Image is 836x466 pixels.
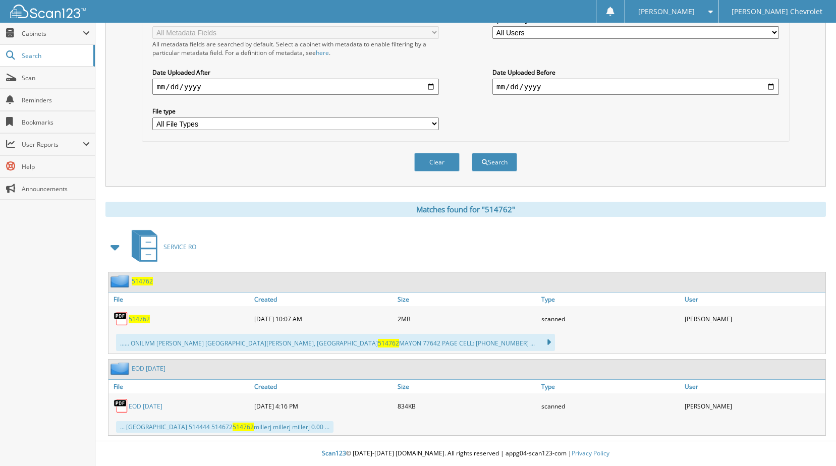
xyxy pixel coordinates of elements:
[732,9,822,15] span: [PERSON_NAME] Chevrolet
[22,140,83,149] span: User Reports
[638,9,695,15] span: [PERSON_NAME]
[316,48,329,57] a: here
[114,398,129,414] img: PDF.png
[22,96,90,104] span: Reminders
[22,74,90,82] span: Scan
[395,396,538,416] div: 834KB
[22,162,90,171] span: Help
[10,5,86,18] img: scan123-logo-white.svg
[110,275,132,287] img: folder2.png
[539,293,682,306] a: Type
[22,29,83,38] span: Cabinets
[152,68,439,77] label: Date Uploaded After
[129,402,162,411] a: EOD [DATE]
[116,334,555,351] div: ...... ONILIVM [PERSON_NAME] [GEOGRAPHIC_DATA][PERSON_NAME], [GEOGRAPHIC_DATA] MAYON 77642 PAGE C...
[95,441,836,466] div: © [DATE]-[DATE] [DOMAIN_NAME]. All rights reserved | appg04-scan123-com |
[152,79,439,95] input: start
[252,380,395,393] a: Created
[22,185,90,193] span: Announcements
[252,309,395,329] div: [DATE] 10:07 AM
[682,293,825,306] a: User
[539,396,682,416] div: scanned
[252,396,395,416] div: [DATE] 4:16 PM
[378,339,399,347] span: 514762
[105,202,826,217] div: Matches found for "514762"
[395,309,538,329] div: 2MB
[472,153,517,171] button: Search
[233,423,254,431] span: 514762
[116,421,333,433] div: ... [GEOGRAPHIC_DATA] 514444 514672 millerj millerj millerj 0.00 ...
[539,309,682,329] div: scanned
[22,118,90,127] span: Bookmarks
[395,380,538,393] a: Size
[114,311,129,326] img: PDF.png
[22,51,88,60] span: Search
[126,227,196,267] a: SERVICE RO
[539,380,682,393] a: Type
[492,79,779,95] input: end
[163,243,196,251] span: SERVICE RO
[492,68,779,77] label: Date Uploaded Before
[132,277,153,285] a: 514762
[108,380,252,393] a: File
[322,449,346,457] span: Scan123
[252,293,395,306] a: Created
[395,293,538,306] a: Size
[108,293,252,306] a: File
[682,396,825,416] div: [PERSON_NAME]
[786,418,836,466] iframe: Chat Widget
[152,40,439,57] div: All metadata fields are searched by default. Select a cabinet with metadata to enable filtering b...
[152,107,439,115] label: File type
[129,315,150,323] a: 514762
[414,153,460,171] button: Clear
[110,362,132,375] img: folder2.png
[682,309,825,329] div: [PERSON_NAME]
[572,449,609,457] a: Privacy Policy
[682,380,825,393] a: User
[132,364,165,373] a: EOD [DATE]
